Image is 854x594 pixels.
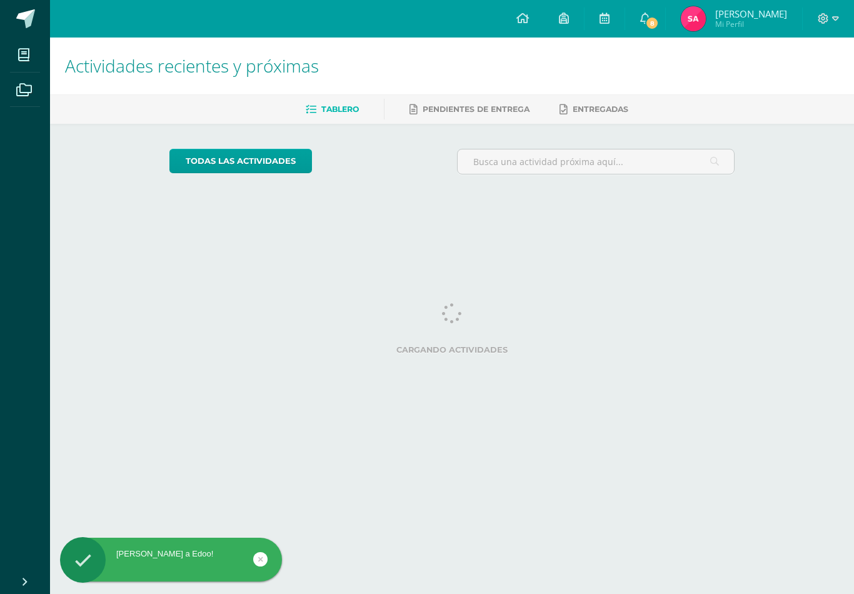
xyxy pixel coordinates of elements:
span: 8 [645,16,659,30]
div: [PERSON_NAME] a Edoo! [60,548,282,560]
span: [PERSON_NAME] [715,8,787,20]
a: Tablero [306,99,359,119]
label: Cargando actividades [169,345,735,355]
img: 19aa36522d0c0656ae8360603ffac232.png [681,6,706,31]
span: Pendientes de entrega [423,104,530,114]
span: Entregadas [573,104,628,114]
span: Tablero [321,104,359,114]
span: Mi Perfil [715,19,787,29]
a: todas las Actividades [169,149,312,173]
a: Pendientes de entrega [409,99,530,119]
input: Busca una actividad próxima aquí... [458,149,735,174]
a: Entregadas [560,99,628,119]
span: Actividades recientes y próximas [65,54,319,78]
